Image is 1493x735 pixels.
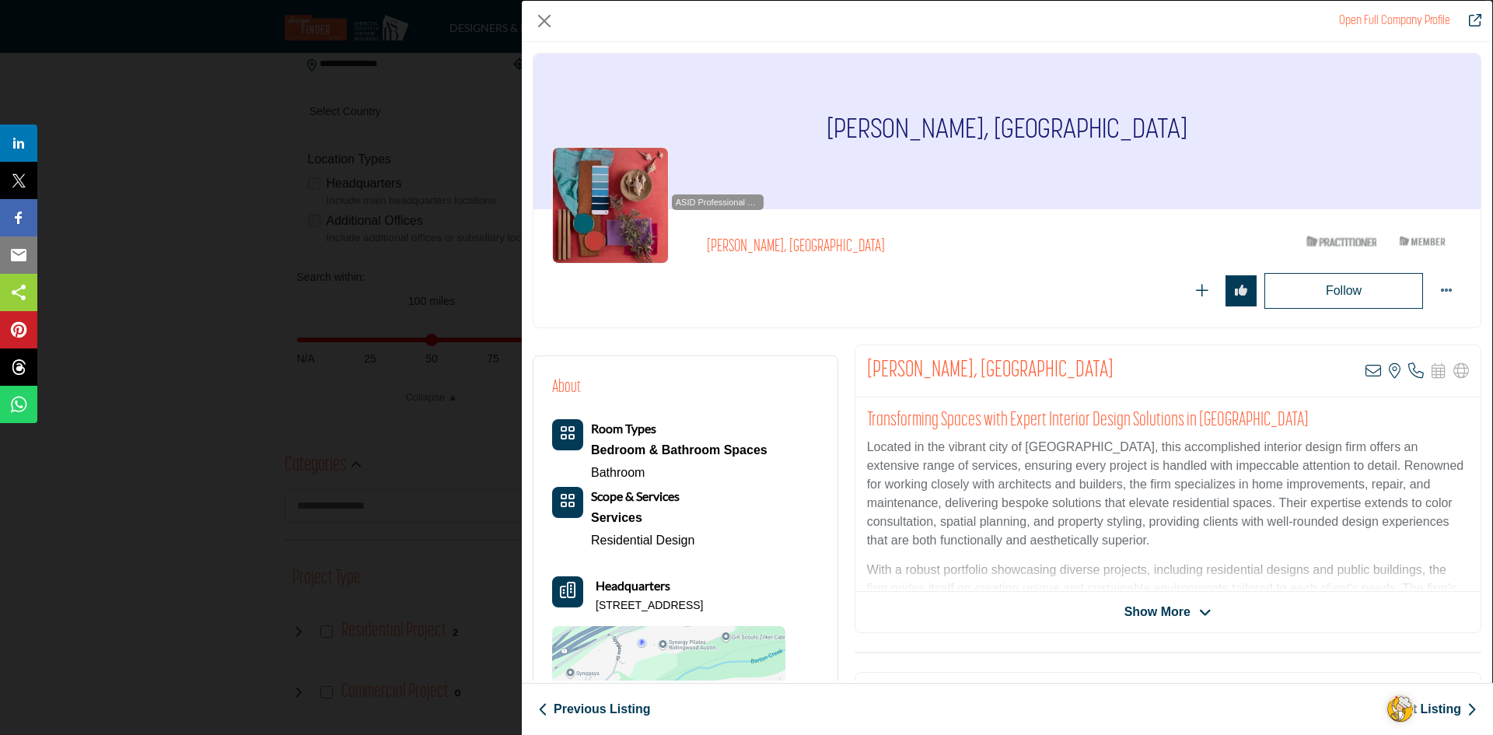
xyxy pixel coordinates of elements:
[1226,275,1257,306] button: Redirect to login page
[867,561,1469,654] p: With a robust portfolio showcasing diverse projects, including residential designs and public bui...
[552,375,581,401] h2: About
[552,576,583,607] button: Headquarter icon
[827,54,1187,209] h1: [PERSON_NAME], [GEOGRAPHIC_DATA]
[591,421,656,436] b: Room Types
[591,490,680,503] a: Scope & Services
[867,409,1469,432] h2: Transforming Spaces with Expert Interior Design Solutions in [GEOGRAPHIC_DATA]
[591,439,767,462] a: Bedroom & Bathroom Spaces
[1124,603,1191,621] span: Show More
[596,598,703,614] p: [STREET_ADDRESS]
[867,438,1469,550] p: Located in the vibrant city of [GEOGRAPHIC_DATA], this accomplished interior design firm offers a...
[552,487,583,518] button: Category Icon
[1388,232,1458,251] img: ASID Members
[1306,232,1376,251] img: ASID Qualified Practitioners
[591,506,694,530] div: Interior and exterior spaces including lighting, layouts, furnishings, accessories, artwork, land...
[1187,275,1218,306] button: Redirect to login page
[1390,700,1477,719] a: Next Listing
[533,9,556,33] button: Close
[675,196,760,209] span: ASID Professional Practitioner
[552,419,583,450] button: Category Icon
[591,422,656,436] a: Room Types
[552,147,669,264] img: marsha-whitton logo
[1431,275,1462,306] button: More Options
[596,576,670,595] b: Headquarters
[1458,12,1481,30] a: Redirect to marsha-whitton
[591,488,680,503] b: Scope & Services
[591,534,694,547] a: Residential Design
[538,700,650,719] a: Previous Listing
[707,237,1135,257] h2: [PERSON_NAME], [GEOGRAPHIC_DATA]
[1339,15,1450,27] a: Redirect to marsha-whitton
[591,506,694,530] a: Services
[1264,273,1423,309] button: Redirect to login
[591,466,645,479] a: Bathroom
[867,357,1114,385] h2: Marsha Whitton, ASID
